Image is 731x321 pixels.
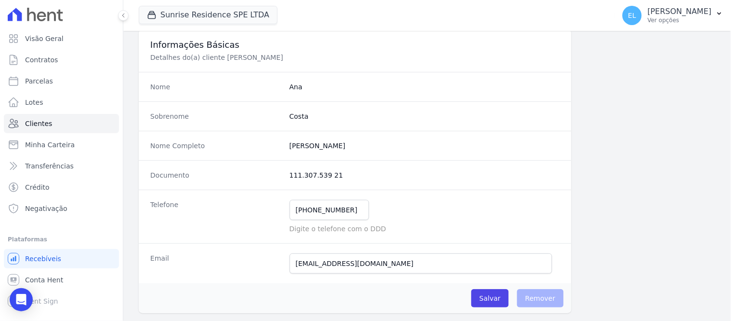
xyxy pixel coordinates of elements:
dd: Costa [290,112,560,121]
p: Detalhes do(a) cliente [PERSON_NAME] [150,53,474,62]
a: Parcelas [4,71,119,91]
a: Negativação [4,199,119,218]
span: Parcelas [25,76,53,86]
p: Ver opções [648,16,712,24]
span: Minha Carteira [25,140,75,150]
button: EL [PERSON_NAME] Ver opções [615,2,731,29]
span: Transferências [25,161,74,171]
h3: Informações Básicas [150,39,560,51]
dd: 111.307.539 21 [290,170,560,180]
dd: Ana [290,82,560,92]
dd: [PERSON_NAME] [290,141,560,151]
a: Lotes [4,93,119,112]
dt: Sobrenome [150,112,282,121]
a: Visão Geral [4,29,119,48]
p: Digite o telefone com o DDD [290,224,560,234]
div: Plataformas [8,234,115,245]
a: Conta Hent [4,270,119,290]
span: Recebíveis [25,254,61,264]
a: Clientes [4,114,119,133]
dt: Nome Completo [150,141,282,151]
dt: Nome [150,82,282,92]
div: Open Intercom Messenger [10,288,33,311]
span: Negativação [25,204,67,213]
p: [PERSON_NAME] [648,7,712,16]
a: Minha Carteira [4,135,119,154]
span: EL [628,12,637,19]
span: Lotes [25,98,43,107]
a: Transferências [4,156,119,176]
dt: Documento [150,170,282,180]
a: Contratos [4,50,119,70]
span: Contratos [25,55,58,65]
dt: Telefone [150,200,282,234]
dt: Email [150,253,282,274]
span: Remover [517,289,564,307]
a: Crédito [4,178,119,197]
span: Conta Hent [25,275,63,285]
a: Recebíveis [4,249,119,268]
span: Clientes [25,119,52,128]
span: Crédito [25,182,50,192]
span: Visão Geral [25,34,64,43]
button: Sunrise Residence SPE LTDA [139,6,278,24]
input: Salvar [471,289,509,307]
